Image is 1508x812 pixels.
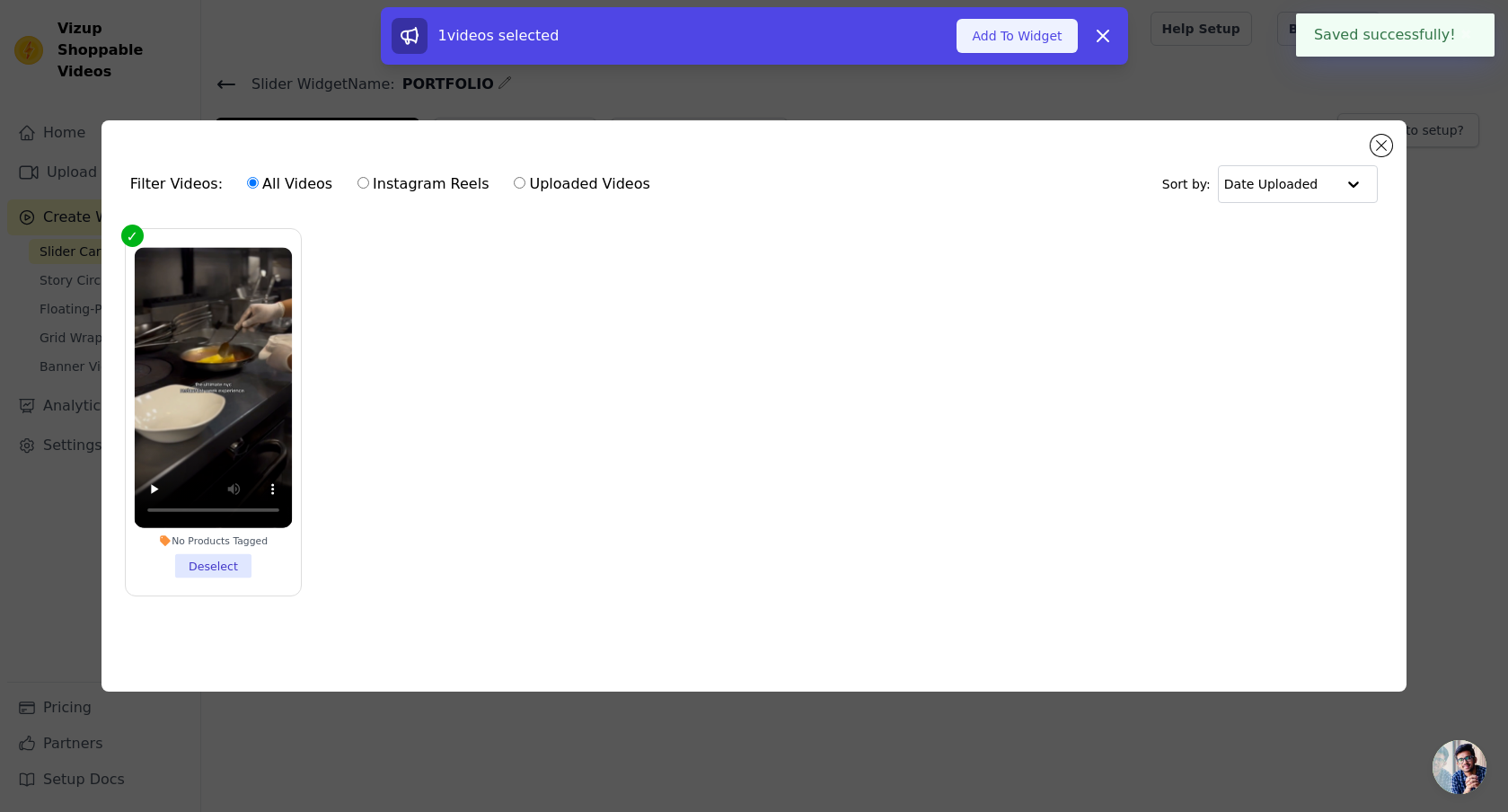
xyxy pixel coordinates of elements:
label: All Videos [246,172,333,196]
span: 1 videos selected [438,27,560,44]
div: Filter Videos: [130,163,660,205]
button: Close modal [1371,135,1392,156]
div: Sort by: [1162,165,1379,203]
label: Instagram Reels [357,172,489,196]
button: Close [1456,24,1477,46]
button: Add To Widget [957,19,1077,53]
label: Uploaded Videos [513,172,650,196]
div: Saved successfully! [1296,13,1495,57]
div: No Products Tagged [134,534,291,546]
a: Open chat [1433,740,1486,794]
